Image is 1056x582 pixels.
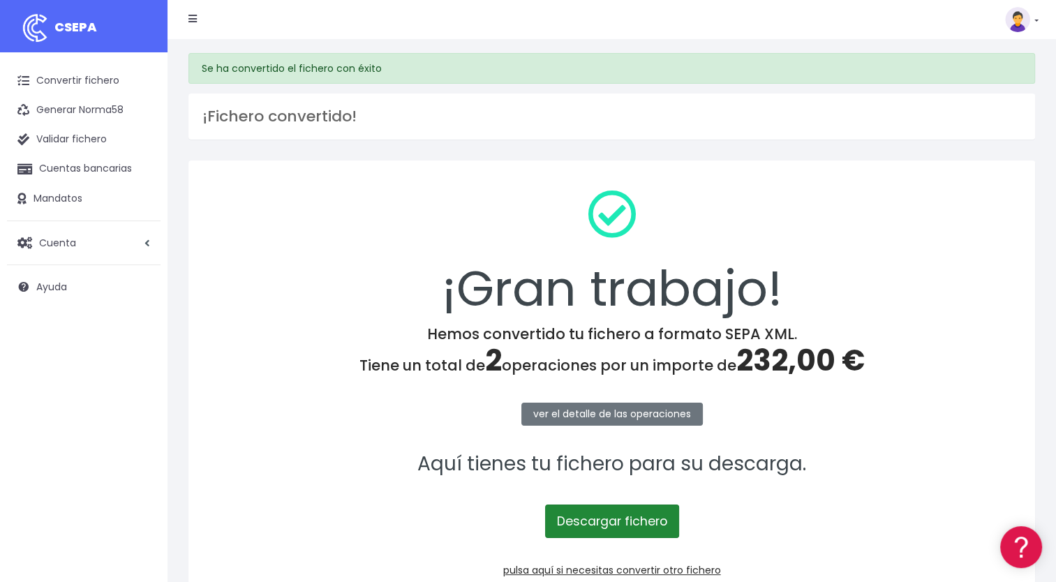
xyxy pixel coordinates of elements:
span: Ayuda [36,280,67,294]
a: Validar fichero [7,125,161,154]
img: profile [1005,7,1030,32]
a: Mandatos [7,184,161,214]
span: 2 [485,340,502,381]
h4: Hemos convertido tu fichero a formato SEPA XML. Tiene un total de operaciones por un importe de [207,325,1017,378]
img: logo [17,10,52,45]
a: pulsa aquí si necesitas convertir otro fichero [503,563,721,577]
a: Cuentas bancarias [7,154,161,184]
a: Ayuda [7,272,161,301]
a: Generar Norma58 [7,96,161,125]
span: CSEPA [54,18,97,36]
a: ver el detalle de las operaciones [521,403,703,426]
h3: ¡Fichero convertido! [202,107,1021,126]
div: ¡Gran trabajo! [207,179,1017,325]
p: Aquí tienes tu fichero para su descarga. [207,449,1017,480]
a: Cuenta [7,228,161,258]
div: Se ha convertido el fichero con éxito [188,53,1035,84]
span: 232,00 € [736,340,865,381]
a: Descargar fichero [545,505,679,538]
a: Convertir fichero [7,66,161,96]
span: Cuenta [39,235,76,249]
